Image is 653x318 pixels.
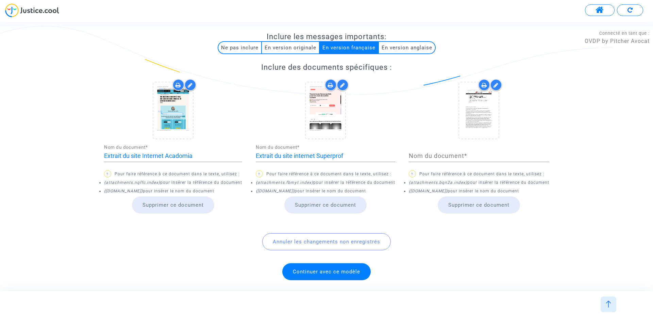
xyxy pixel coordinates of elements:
[585,4,615,16] button: Accéder à mon espace utilisateur
[379,42,435,53] multi-toggle-item: En version anglaise
[320,42,379,53] multi-toggle-item: En version française
[12,32,641,41] h4: Inclure les messages importants:
[5,3,59,17] img: jc-logo.svg
[262,42,320,53] multi-toggle-item: En version originale
[218,42,262,53] multi-toggle-item: Ne pas inclure
[627,7,633,13] img: Recommencer le formulaire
